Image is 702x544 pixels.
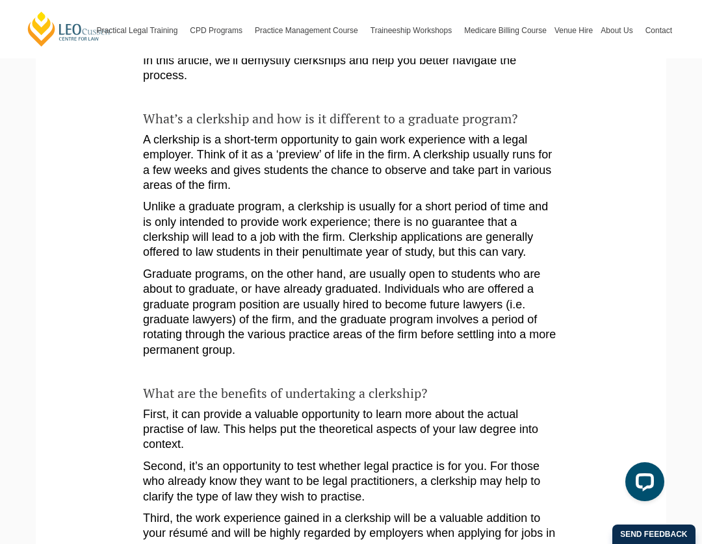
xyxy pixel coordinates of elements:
iframe: LiveChat chat widget [615,457,669,512]
p: Graduate programs, on the other hand, are usually open to students who are about to graduate, or ... [143,267,559,358]
a: Practical Legal Training [93,3,187,58]
p: A clerkship is a short-term opportunity to gain work experience with a legal employer. Think of i... [143,132,559,193]
p: Second, it’s an opportunity to test whether legal practice is for you. For those who already know... [143,459,559,504]
a: About Us [597,3,641,58]
a: Practice Management Course [251,3,367,58]
a: Contact [642,3,676,58]
h4: What are the benefits of undertaking a clerkship? [143,386,559,401]
a: CPD Programs [186,3,251,58]
a: Venue Hire [551,3,597,58]
a: Medicare Billing Course [460,3,551,58]
a: [PERSON_NAME] Centre for Law [26,10,112,47]
p: Unlike a graduate program, a clerkship is usually for a short period of time and is only intended... [143,199,559,260]
p: First, it can provide a valuable opportunity to learn more about the actual practise of law. This... [143,407,559,452]
h4: What’s a clerkship and how is it different to a graduate program? [143,112,559,126]
p: In this article, we’ll demystify clerkships and help you better navigate the process. [143,53,559,84]
a: Traineeship Workshops [367,3,460,58]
